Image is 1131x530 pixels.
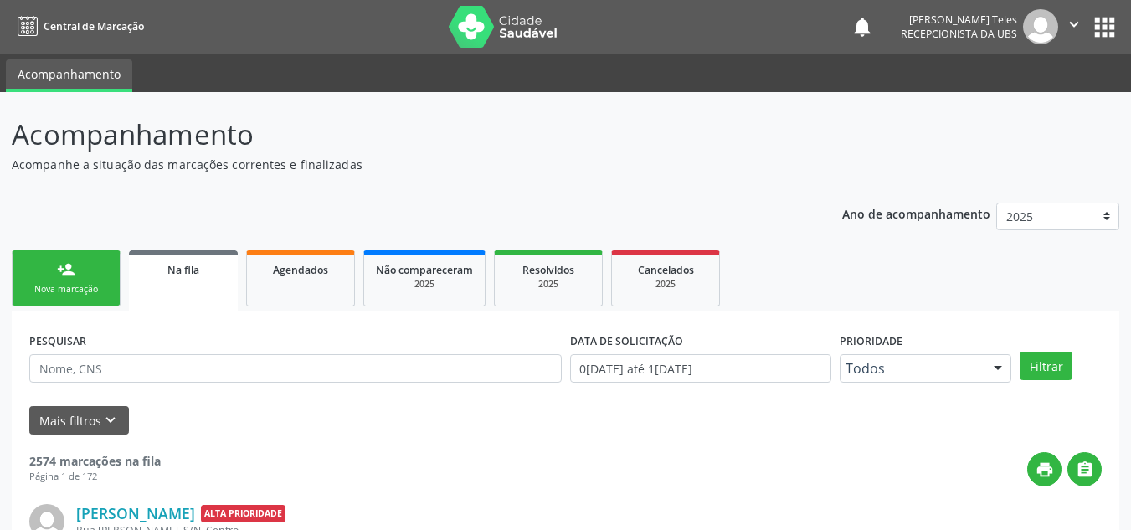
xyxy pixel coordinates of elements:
[570,328,683,354] label: DATA DE SOLICITAÇÃO
[376,278,473,291] div: 2025
[570,354,832,383] input: Selecione um intervalo
[101,411,120,430] i: keyboard_arrow_down
[1067,452,1102,486] button: 
[273,263,328,277] span: Agendados
[1020,352,1072,380] button: Filtrar
[376,263,473,277] span: Não compareceram
[29,453,161,469] strong: 2574 marcações na fila
[29,354,562,383] input: Nome, CNS
[1036,461,1054,479] i: print
[846,360,977,377] span: Todos
[1076,461,1094,479] i: 
[1058,9,1090,44] button: 
[201,505,285,522] span: Alta Prioridade
[29,328,86,354] label: PESQUISAR
[522,263,574,277] span: Resolvidos
[901,13,1017,27] div: [PERSON_NAME] Teles
[1023,9,1058,44] img: img
[57,260,75,279] div: person_add
[1027,452,1062,486] button: print
[901,27,1017,41] span: Recepcionista da UBS
[29,470,161,484] div: Página 1 de 172
[12,13,144,40] a: Central de Marcação
[6,59,132,92] a: Acompanhamento
[624,278,707,291] div: 2025
[506,278,590,291] div: 2025
[638,263,694,277] span: Cancelados
[76,504,195,522] a: [PERSON_NAME]
[1090,13,1119,42] button: apps
[24,283,108,296] div: Nova marcação
[29,406,129,435] button: Mais filtroskeyboard_arrow_down
[840,328,902,354] label: Prioridade
[167,263,199,277] span: Na fila
[842,203,990,224] p: Ano de acompanhamento
[44,19,144,33] span: Central de Marcação
[12,114,787,156] p: Acompanhamento
[12,156,787,173] p: Acompanhe a situação das marcações correntes e finalizadas
[851,15,874,39] button: notifications
[1065,15,1083,33] i: 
